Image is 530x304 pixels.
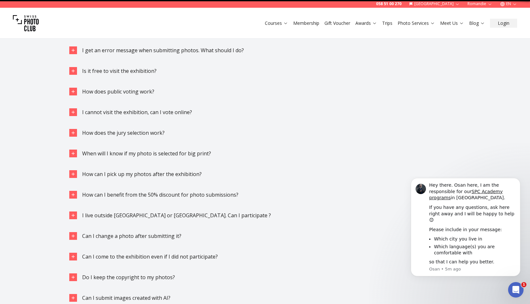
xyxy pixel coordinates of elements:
[101,3,113,15] button: Home
[82,232,181,240] span: Can I change a photo after submitting it?
[31,3,44,8] h1: Osan
[5,72,13,79] img: Profile image for Osan
[64,206,466,224] button: I live outside [GEOGRAPHIC_DATA] or [GEOGRAPHIC_DATA]. Can I participate ?
[10,65,40,69] div: Osan • 4m ago
[82,171,202,178] span: How can I pick up my photos after the exhibition?
[82,274,175,281] span: Do I keep the copyright to my photos?
[64,165,466,183] button: How can I pick up my photos after the exhibition?
[508,282,524,298] iframe: Intercom live chat
[82,67,157,74] span: Is it free to visit the exhibition?
[82,88,154,95] span: How does public voting work?
[376,1,401,6] a: 058 51 00 270
[322,19,353,28] button: Gift Voucher
[291,19,322,28] button: Membership
[380,19,395,28] button: Trips
[64,62,466,80] button: Is it free to visit the exhibition?
[5,44,106,64] div: Hi 😀 Have a look around! Let us know if you have any questions.Osan • 4m ago
[490,19,517,28] button: Login
[82,253,218,260] span: Can I come to the exhibition even if I did not participate?
[13,10,39,36] img: Swiss photo club
[467,19,487,28] button: Blog
[27,74,49,78] span: • 4m ago
[469,20,485,26] a: Blog
[82,294,170,301] span: Can I submit images created with AI?
[27,90,116,97] div: Email
[64,144,466,162] button: When will I know if my photo is selected for big print?
[113,3,125,14] div: Close
[521,282,526,287] span: 1
[64,124,466,142] button: How does the jury selection work?
[82,191,238,198] span: How can I benefit from the 50% discount for photo submissions?
[64,41,466,59] button: I get an error message when submitting photos. What should I do?
[5,44,124,129] div: Osan says…
[293,20,319,26] a: Membership
[64,268,466,286] button: Do I keep the copyright to my photos?
[82,47,244,54] span: I get an error message when submitting photos. What should I do?
[324,20,350,26] a: Gift Voucher
[10,48,101,60] div: Hi 😀 Have a look around! Let us know if you have any questions.
[103,98,116,111] button: Submit
[15,74,27,78] span: Osan
[82,129,165,136] span: How does the jury selection work?
[64,227,466,245] button: Can I change a photo after submitting it?
[64,186,466,204] button: How can I benefit from the 50% discount for photo submissions?
[64,83,466,101] button: How does public voting work?
[262,19,291,28] button: Courses
[401,176,530,301] iframe: Intercom notifications message
[265,20,288,26] a: Courses
[82,109,192,116] span: I cannot visit the exhibition, can I vote online?
[398,20,435,26] a: Photo Services
[64,248,466,266] button: Can I come to the exhibition even if I did not participate?
[353,19,380,28] button: Awards
[382,20,392,26] a: Trips
[4,3,16,15] button: go back
[27,98,103,111] input: Enter your email
[395,19,438,28] button: Photo Services
[18,4,29,14] img: Profile image for Osan
[82,150,211,157] span: When will I know if my photo is selected for big print?
[82,212,271,219] span: I live outside [GEOGRAPHIC_DATA] or [GEOGRAPHIC_DATA]. Can I participate ?
[64,103,466,121] button: I cannot visit the exhibition, can I vote online?
[440,20,464,26] a: Meet Us
[31,8,60,15] p: Active 6h ago
[438,19,467,28] button: Meet Us
[355,20,377,26] a: Awards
